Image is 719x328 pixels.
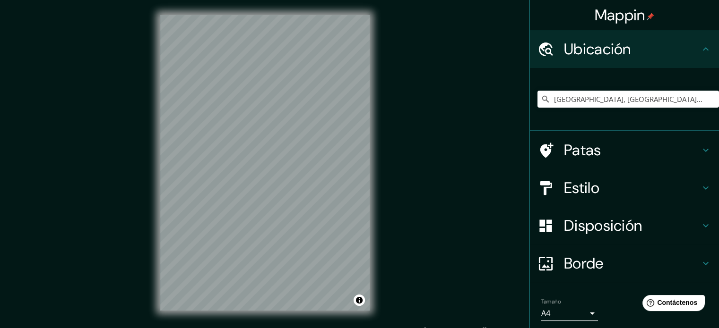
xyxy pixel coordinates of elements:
[541,298,561,305] font: Tamaño
[530,131,719,169] div: Patas
[564,178,599,198] font: Estilo
[564,216,642,235] font: Disposición
[541,308,551,318] font: A4
[354,294,365,306] button: Activar o desactivar atribución
[530,207,719,244] div: Disposición
[564,253,604,273] font: Borde
[160,15,370,311] canvas: Mapa
[537,91,719,108] input: Elige tu ciudad o zona
[564,39,631,59] font: Ubicación
[530,30,719,68] div: Ubicación
[564,140,601,160] font: Patas
[595,5,645,25] font: Mappin
[530,169,719,207] div: Estilo
[530,244,719,282] div: Borde
[541,306,598,321] div: A4
[635,291,709,318] iframe: Lanzador de widgets de ayuda
[647,13,654,20] img: pin-icon.png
